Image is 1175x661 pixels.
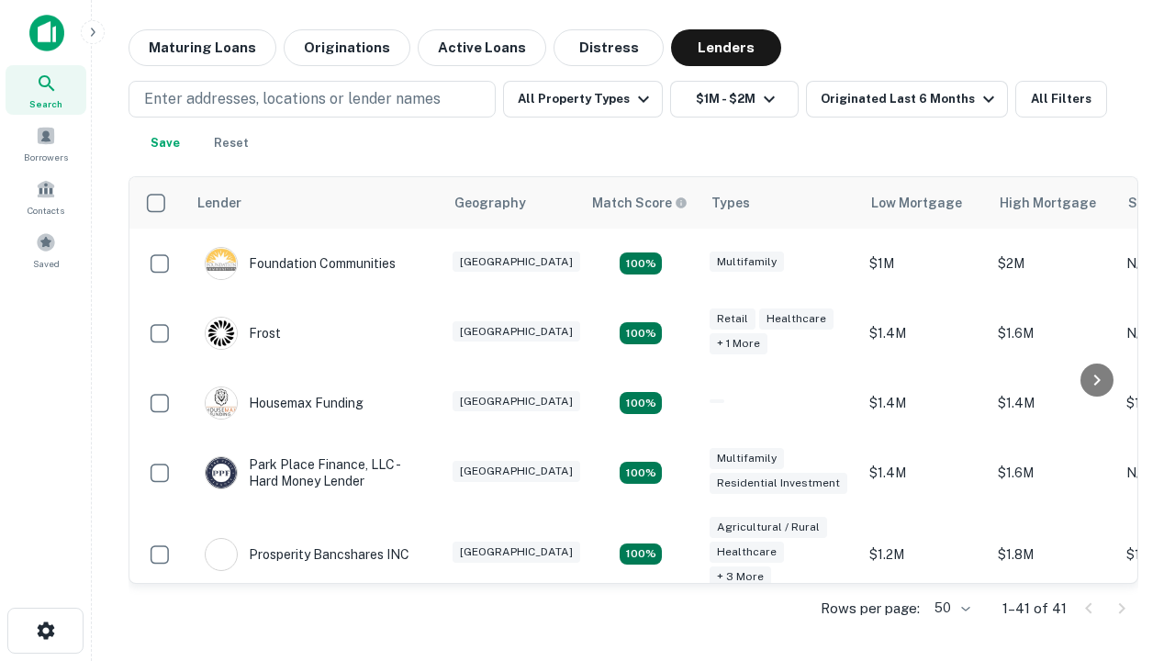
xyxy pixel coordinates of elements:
[710,252,784,273] div: Multifamily
[700,177,860,229] th: Types
[581,177,700,229] th: Capitalize uses an advanced AI algorithm to match your search with the best lender. The match sco...
[205,317,281,350] div: Frost
[821,598,920,620] p: Rows per page:
[206,387,237,419] img: picture
[453,391,580,412] div: [GEOGRAPHIC_DATA]
[710,333,767,354] div: + 1 more
[144,88,441,110] p: Enter addresses, locations or lender names
[206,318,237,349] img: picture
[989,229,1117,298] td: $2M
[821,88,1000,110] div: Originated Last 6 Months
[33,256,60,271] span: Saved
[860,298,989,368] td: $1.4M
[205,538,409,571] div: Prosperity Bancshares INC
[1002,598,1067,620] p: 1–41 of 41
[206,248,237,279] img: picture
[6,172,86,221] a: Contacts
[28,203,64,218] span: Contacts
[554,29,664,66] button: Distress
[418,29,546,66] button: Active Loans
[989,177,1117,229] th: High Mortgage
[6,118,86,168] a: Borrowers
[206,539,237,570] img: picture
[206,457,237,488] img: picture
[620,462,662,484] div: Matching Properties: 4, hasApolloMatch: undefined
[710,308,755,330] div: Retail
[503,81,663,118] button: All Property Types
[620,543,662,566] div: Matching Properties: 7, hasApolloMatch: undefined
[1000,192,1096,214] div: High Mortgage
[670,81,799,118] button: $1M - $2M
[453,542,580,563] div: [GEOGRAPHIC_DATA]
[197,192,241,214] div: Lender
[592,193,684,213] h6: Match Score
[871,192,962,214] div: Low Mortgage
[759,308,834,330] div: Healthcare
[710,542,784,563] div: Healthcare
[620,392,662,414] div: Matching Properties: 4, hasApolloMatch: undefined
[592,193,688,213] div: Capitalize uses an advanced AI algorithm to match your search with the best lender. The match sco...
[860,438,989,508] td: $1.4M
[443,177,581,229] th: Geography
[129,29,276,66] button: Maturing Loans
[989,438,1117,508] td: $1.6M
[989,508,1117,600] td: $1.8M
[205,247,396,280] div: Foundation Communities
[710,473,847,494] div: Residential Investment
[671,29,781,66] button: Lenders
[860,229,989,298] td: $1M
[620,252,662,274] div: Matching Properties: 4, hasApolloMatch: undefined
[620,322,662,344] div: Matching Properties: 4, hasApolloMatch: undefined
[6,225,86,274] a: Saved
[453,321,580,342] div: [GEOGRAPHIC_DATA]
[29,96,62,111] span: Search
[205,387,364,420] div: Housemax Funding
[29,15,64,51] img: capitalize-icon.png
[454,192,526,214] div: Geography
[860,508,989,600] td: $1.2M
[24,150,68,164] span: Borrowers
[284,29,410,66] button: Originations
[806,81,1008,118] button: Originated Last 6 Months
[927,595,973,622] div: 50
[205,456,425,489] div: Park Place Finance, LLC - Hard Money Lender
[989,368,1117,438] td: $1.4M
[453,461,580,482] div: [GEOGRAPHIC_DATA]
[129,81,496,118] button: Enter addresses, locations or lender names
[710,566,771,588] div: + 3 more
[710,517,827,538] div: Agricultural / Rural
[989,298,1117,368] td: $1.6M
[202,125,261,162] button: Reset
[710,448,784,469] div: Multifamily
[136,125,195,162] button: Save your search to get updates of matches that match your search criteria.
[860,177,989,229] th: Low Mortgage
[860,368,989,438] td: $1.4M
[1015,81,1107,118] button: All Filters
[186,177,443,229] th: Lender
[6,65,86,115] a: Search
[1083,455,1175,543] iframe: Chat Widget
[453,252,580,273] div: [GEOGRAPHIC_DATA]
[711,192,750,214] div: Types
